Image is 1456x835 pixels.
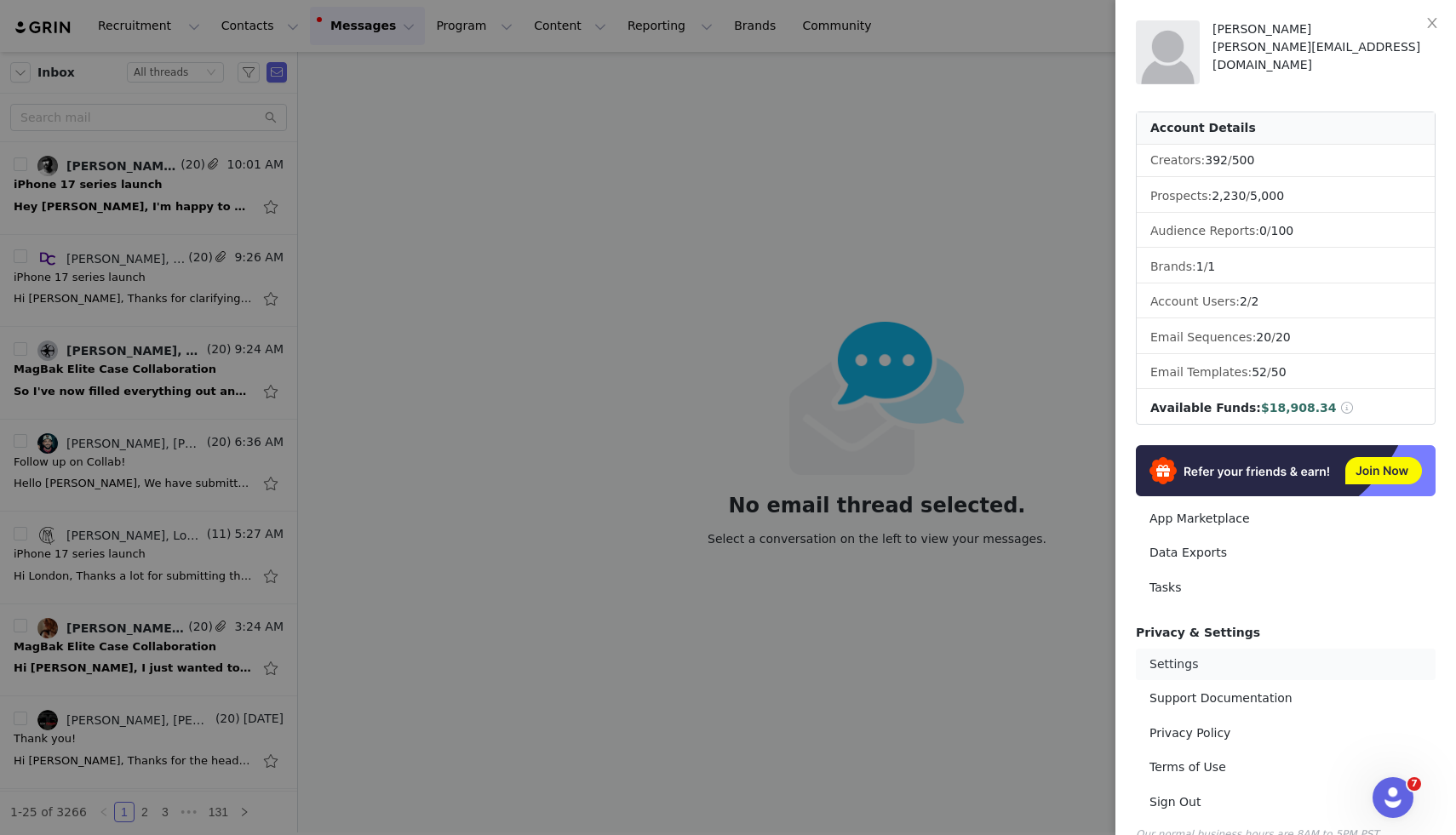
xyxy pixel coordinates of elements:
span: / [1205,153,1254,167]
span: 7 [1407,777,1421,791]
span: Available Funds: [1150,401,1261,415]
span: 392 [1205,153,1228,167]
a: Data Exports [1136,537,1436,569]
a: Settings [1136,649,1436,680]
img: Refer & Earn [1136,445,1436,496]
li: Creators: [1137,145,1435,177]
a: Sign Out [1136,786,1436,818]
span: / [1196,260,1216,273]
span: 1 [1196,260,1204,273]
span: 2 [1252,295,1259,308]
img: placeholder-profile.jpg [1136,20,1200,84]
li: Email Sequences: [1137,322,1435,354]
span: 20 [1275,330,1291,344]
span: 2 [1240,295,1247,308]
span: / [1212,189,1284,203]
a: Privacy Policy [1136,718,1436,749]
li: Audience Reports: / [1137,215,1435,248]
span: 1 [1207,260,1215,273]
a: Tasks [1136,572,1436,603]
span: 5,000 [1250,189,1284,203]
span: / [1252,365,1286,379]
a: Support Documentation [1136,683,1436,714]
iframe: Intercom live chat [1373,777,1413,818]
div: [PERSON_NAME] [1212,20,1436,38]
span: / [1240,295,1259,308]
span: 100 [1271,224,1294,237]
li: Email Templates: [1137,357,1435,389]
span: 20 [1256,330,1271,344]
span: / [1256,330,1290,344]
span: 0 [1259,224,1267,237]
span: $18,908.34 [1261,401,1337,415]
span: Privacy & Settings [1136,626,1260,639]
li: Prospects: [1137,180,1435,213]
a: App Marketplace [1136,503,1436,535]
span: 50 [1271,365,1287,379]
span: 2,230 [1212,189,1246,203]
a: Terms of Use [1136,752,1436,783]
div: [PERSON_NAME][EMAIL_ADDRESS][DOMAIN_NAME] [1212,38,1436,74]
div: Account Details [1137,112,1435,145]
span: 500 [1232,153,1255,167]
li: Brands: [1137,251,1435,283]
i: icon: close [1425,16,1439,30]
li: Account Users: [1137,286,1435,318]
span: 52 [1252,365,1267,379]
